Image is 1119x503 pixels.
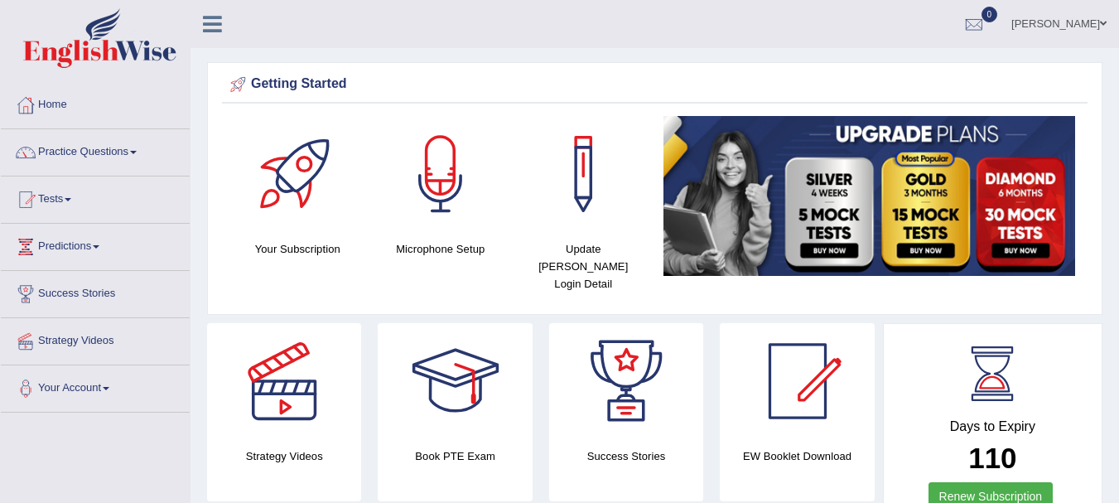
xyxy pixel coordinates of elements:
[207,447,361,465] h4: Strategy Videos
[982,7,998,22] span: 0
[902,419,1083,434] h4: Days to Expiry
[1,365,190,407] a: Your Account
[226,72,1083,97] div: Getting Started
[549,447,703,465] h4: Success Stories
[663,116,1076,276] img: small5.jpg
[378,240,504,258] h4: Microphone Setup
[378,447,532,465] h4: Book PTE Exam
[720,447,874,465] h4: EW Booklet Download
[1,318,190,360] a: Strategy Videos
[520,240,647,293] h4: Update [PERSON_NAME] Login Detail
[1,224,190,265] a: Predictions
[1,271,190,312] a: Success Stories
[968,442,1016,474] b: 110
[1,82,190,123] a: Home
[1,177,190,218] a: Tests
[1,129,190,171] a: Practice Questions
[234,240,361,258] h4: Your Subscription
